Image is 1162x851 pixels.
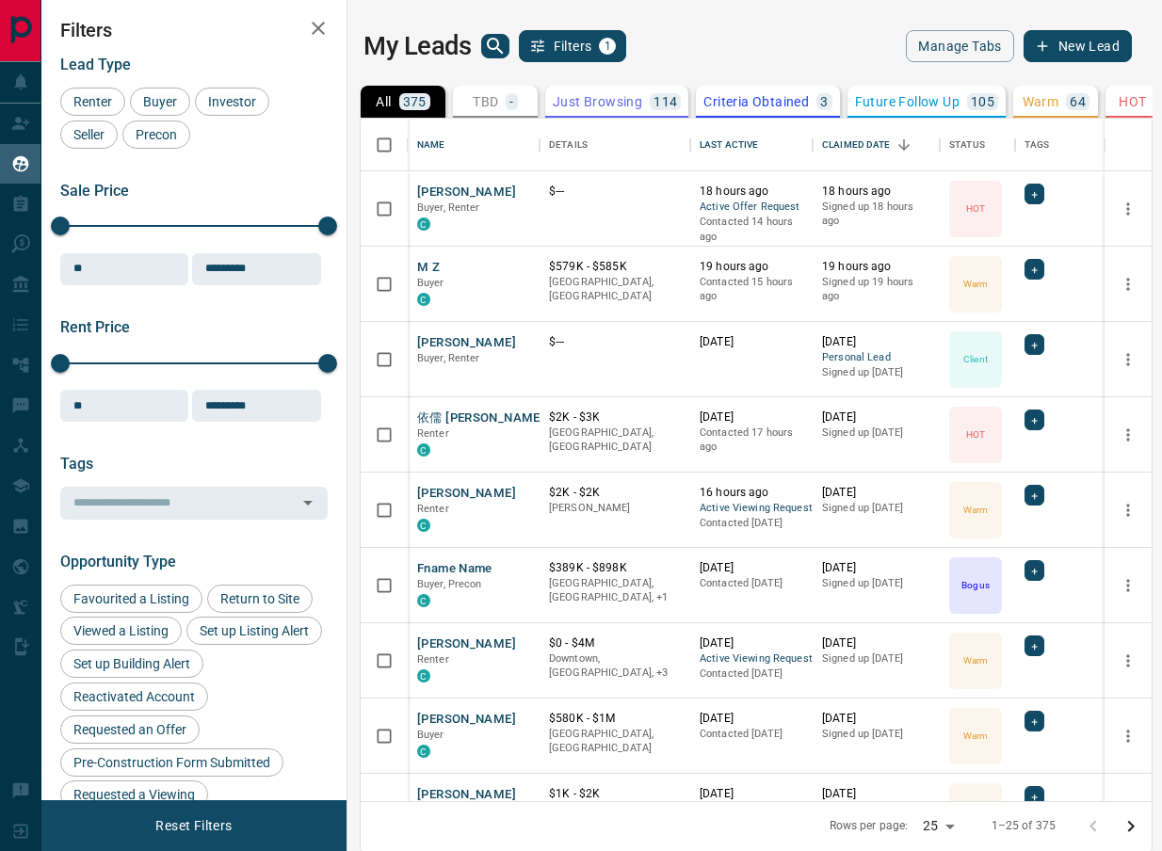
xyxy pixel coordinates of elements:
[1114,722,1142,750] button: more
[822,501,930,516] p: Signed up [DATE]
[509,95,513,108] p: -
[963,277,988,291] p: Warm
[1031,486,1038,505] span: +
[940,119,1015,171] div: Status
[417,201,480,214] span: Buyer, Renter
[60,682,208,711] div: Reactivated Account
[700,275,803,304] p: Contacted 15 hours ago
[376,95,391,108] p: All
[1119,95,1146,108] p: HOT
[915,812,960,840] div: 25
[408,119,540,171] div: Name
[700,711,803,727] p: [DATE]
[186,617,322,645] div: Set up Listing Alert
[295,490,321,516] button: Open
[700,727,803,742] p: Contacted [DATE]
[971,95,994,108] p: 105
[700,259,803,275] p: 19 hours ago
[830,818,909,834] p: Rows per page:
[417,786,516,804] button: [PERSON_NAME]
[193,623,315,638] span: Set up Listing Alert
[700,786,803,802] p: [DATE]
[822,711,930,727] p: [DATE]
[822,365,930,380] p: Signed up [DATE]
[1114,195,1142,223] button: more
[519,30,627,62] button: Filters1
[906,30,1013,62] button: Manage Tabs
[1025,334,1044,355] div: +
[417,519,430,532] div: condos.ca
[891,132,917,158] button: Sort
[549,425,681,455] p: [GEOGRAPHIC_DATA], [GEOGRAPHIC_DATA]
[549,786,681,802] p: $1K - $2K
[822,350,930,366] span: Personal Lead
[1031,561,1038,580] span: +
[1031,787,1038,806] span: +
[1025,119,1050,171] div: Tags
[417,119,445,171] div: Name
[549,409,681,425] p: $2K - $3K
[820,95,828,108] p: 3
[549,501,681,516] p: [PERSON_NAME]
[60,182,129,200] span: Sale Price
[700,425,803,455] p: Contacted 17 hours ago
[481,34,509,58] button: search button
[417,293,430,306] div: condos.ca
[966,427,985,442] p: HOT
[690,119,813,171] div: Last Active
[963,729,988,743] p: Warm
[403,95,427,108] p: 375
[60,455,93,473] span: Tags
[417,653,449,666] span: Renter
[700,501,803,517] span: Active Viewing Request
[700,516,803,531] p: Contacted [DATE]
[654,95,677,108] p: 114
[67,656,197,671] span: Set up Building Alert
[549,485,681,501] p: $2K - $2K
[549,119,588,171] div: Details
[1031,712,1038,731] span: +
[700,576,803,591] p: Contacted [DATE]
[700,635,803,651] p: [DATE]
[700,651,803,667] span: Active Viewing Request
[1023,95,1059,108] p: Warm
[700,409,803,425] p: [DATE]
[1031,185,1038,203] span: +
[1114,345,1142,374] button: more
[67,787,202,802] span: Requested a Viewing
[1025,635,1044,656] div: +
[417,259,440,277] button: M Z
[1070,95,1086,108] p: 64
[1025,409,1044,430] div: +
[1031,636,1038,655] span: +
[822,560,930,576] p: [DATE]
[60,715,200,744] div: Requested an Offer
[822,259,930,275] p: 19 hours ago
[67,755,277,770] span: Pre-Construction Form Submitted
[961,578,989,592] p: Bogus
[549,576,681,605] p: Toronto
[1025,560,1044,581] div: +
[549,184,681,200] p: $---
[67,127,111,142] span: Seller
[813,119,940,171] div: Claimed Date
[700,485,803,501] p: 16 hours ago
[553,95,642,108] p: Just Browsing
[214,591,306,606] span: Return to Site
[67,722,193,737] span: Requested an Offer
[417,409,544,427] button: 依儒 [PERSON_NAME]
[992,818,1056,834] p: 1–25 of 375
[822,200,930,229] p: Signed up 18 hours ago
[1114,797,1142,826] button: more
[822,651,930,666] p: Signed up [DATE]
[700,200,803,216] span: Active Offer Request
[703,95,809,108] p: Criteria Obtained
[417,352,480,364] span: Buyer, Renter
[417,277,444,289] span: Buyer
[540,119,690,171] div: Details
[137,94,184,109] span: Buyer
[700,666,803,682] p: Contacted [DATE]
[67,94,119,109] span: Renter
[1025,786,1044,807] div: +
[822,727,930,742] p: Signed up [DATE]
